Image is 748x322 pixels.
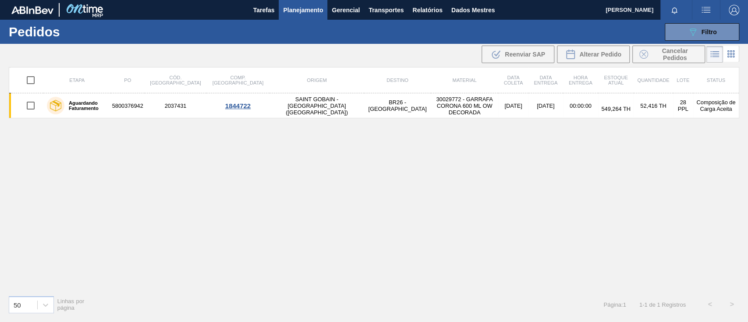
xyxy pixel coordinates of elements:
div: Cancelar Pedidos em Massa [632,46,705,63]
span: Status [707,78,725,83]
button: Notificações [660,4,688,16]
div: 50 [14,301,21,308]
div: 1844722 [208,102,268,110]
span: Reenviar SAP [505,51,545,58]
td: Composição de Carga Aceita [693,93,739,118]
td: 30029772 - GARRAFA CORONA 600 ML OW DECORADA [431,93,498,118]
td: BR26 - [GEOGRAPHIC_DATA] [364,93,431,118]
td: 5800376942 [111,93,145,118]
font: Tarefas [253,7,275,14]
span: Quantidade [637,78,669,83]
span: Material [452,78,476,83]
button: > [721,294,743,315]
label: Aguardando Faturamento [64,100,107,111]
div: Alterar Pedido [557,46,630,63]
span: Origem [307,78,326,83]
td: 00:00:00 [563,93,598,118]
span: Linhas por página [57,298,85,311]
td: 2037431 [145,93,206,118]
td: 52,416 TH [634,93,673,118]
button: < [699,294,721,315]
span: Estoque atual [604,75,628,85]
font: Gerencial [332,7,360,14]
font: Transportes [369,7,404,14]
td: SAINT GOBAIN - [GEOGRAPHIC_DATA] ([GEOGRAPHIC_DATA]) [269,93,365,118]
span: Alterar Pedido [579,51,621,58]
img: Sair [729,5,739,15]
td: [DATE] [528,93,563,118]
span: Cancelar Pedidos [652,47,698,61]
div: Visão em Cards [723,46,739,63]
span: Data entrega [534,75,557,85]
span: Comp. [GEOGRAPHIC_DATA] [213,75,263,85]
span: Lote [677,78,689,83]
span: 549,264 TH [601,106,631,112]
td: [DATE] [498,93,528,118]
span: Etapa [69,78,85,83]
font: Filtro [702,28,717,35]
span: PO [124,78,131,83]
span: 1 - 1 de 1 Registros [639,301,686,308]
span: Página : 1 [603,301,626,308]
div: Reenviar SAP [482,46,554,63]
span: Hora Entrega [569,75,592,85]
img: ações do usuário [701,5,711,15]
span: Data coleta [503,75,523,85]
font: Pedidos [9,25,60,39]
img: TNhmsLtSVTkK8tSr43FrP2fwEKptu5GPRR3wAAAABJRU5ErkJggg== [11,6,53,14]
font: Planejamento [283,7,323,14]
button: Cancelar Pedidos [632,46,705,63]
font: Dados Mestres [451,7,495,14]
div: Visão em Lista [706,46,723,63]
span: Destino [386,78,408,83]
button: Filtro [665,23,739,41]
font: Relatórios [412,7,442,14]
span: Cód. [GEOGRAPHIC_DATA] [150,75,201,85]
td: 28 PPL [673,93,693,118]
a: Aguardando Faturamento58003769422037431SAINT GOBAIN - [GEOGRAPHIC_DATA] ([GEOGRAPHIC_DATA])BR26 -... [9,93,739,118]
font: [PERSON_NAME] [606,7,653,13]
